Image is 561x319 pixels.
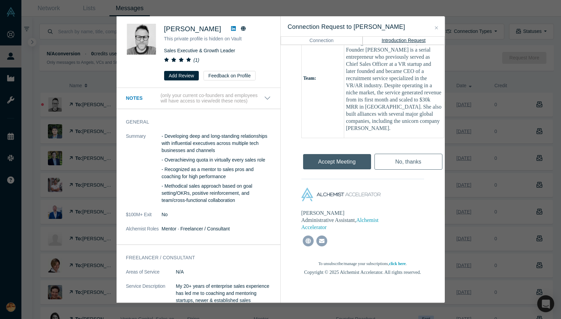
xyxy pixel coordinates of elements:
p: Newond is led by a founder with deep expertise in Sales, Human Resources (HR), and Digital Transf... [346,25,442,132]
p: - Developing deep and long-standing relationships with influential executives across multiple tec... [162,133,271,154]
h3: Notes [126,95,159,102]
dd: N/A [176,268,271,276]
p: - Overachieving quota in virtually every sales role [162,156,271,164]
h3: Connection Request to [PERSON_NAME] [288,22,438,32]
img: Patrick Westgate's Profile Image [126,24,157,55]
dt: $100M+ Exit [126,211,162,225]
h3: Freelancer / Consultant [126,254,261,261]
a: Alchemist Accelerator [301,217,379,230]
dt: Areas of Service [126,268,176,283]
button: Connection [281,36,363,44]
button: Add Review [164,71,199,80]
p: - Methodical sales approach based on goal setting/OKRs, positive reinforcement, and team/cross-fu... [162,183,271,204]
dd: Mentor · Freelancer / Consultant [162,225,271,232]
div: To unsubscribe/manage your subscriptions, . [296,260,429,267]
img: alchemist [301,188,381,201]
dd: No [162,211,271,218]
p: - Recognized as a mentor to sales pros and coaching for high performance [162,166,271,180]
p: My 20+ years of enterprise sales experience has led me to coaching and mentoring startups, newer ... [176,283,271,318]
div: Copyright © 2025 Alchemist Accelerator. All rights reserved. [296,269,429,276]
dt: Summary [126,133,162,211]
p: This private profile is hidden on Vault [164,35,271,42]
img: website-grey.png [303,236,314,246]
div: [PERSON_NAME] Administrative Assistant, [301,209,385,231]
b: Team: [303,76,316,81]
span: Sales Executive & Growth Leader [164,48,235,53]
p: (only your current co-founders and employees will have access to view/edit these notes) [160,93,264,104]
a: click here [389,261,406,266]
button: Feedback on Profile [204,71,256,80]
button: Close [433,24,440,32]
button: Introduction Request [363,36,445,44]
h3: General [126,118,261,126]
button: Notes (only your current co-founders and employees will have access to view/edit these notes) [126,93,271,104]
img: mail-grey.png [316,236,327,246]
dt: Alchemist Roles [126,225,162,240]
i: ( 1 ) [193,57,199,63]
span: [PERSON_NAME] [164,25,221,33]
